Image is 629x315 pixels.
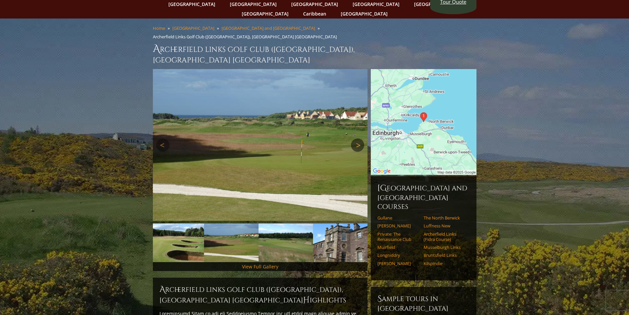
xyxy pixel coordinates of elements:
a: Musselburgh Links [424,245,466,250]
a: [GEOGRAPHIC_DATA] [238,9,292,19]
a: [PERSON_NAME] [377,261,419,266]
a: Home [153,25,165,31]
a: Kilspindie [424,261,466,266]
a: Bruntsfield Links [424,253,466,258]
a: Next [351,138,364,152]
li: Archerfield Links Golf Club ([GEOGRAPHIC_DATA]), [GEOGRAPHIC_DATA] [GEOGRAPHIC_DATA] [153,34,339,40]
a: Gullane [377,215,419,220]
a: [GEOGRAPHIC_DATA] [172,25,214,31]
img: Google Map of Archerfield Links, North Berwick, United Kingdom [371,69,476,175]
a: Private: The Renaissance Club [377,231,419,242]
a: [GEOGRAPHIC_DATA] [337,9,391,19]
h6: [GEOGRAPHIC_DATA] and [GEOGRAPHIC_DATA] Courses [377,183,470,211]
h1: Archerfield Links Golf Club ([GEOGRAPHIC_DATA]), [GEOGRAPHIC_DATA] [GEOGRAPHIC_DATA] [153,42,476,65]
a: Archerfield Links (Fidra Course) [424,231,466,242]
a: [GEOGRAPHIC_DATA] and [GEOGRAPHIC_DATA] [222,25,315,31]
span: H [303,295,310,305]
a: Luffness New [424,223,466,228]
a: Longniddry [377,253,419,258]
a: The North Berwick [424,215,466,220]
a: Muirfield [377,245,419,250]
a: [PERSON_NAME] [377,223,419,228]
a: Caribbean [300,9,330,19]
h2: Archerfield Links Golf Club ([GEOGRAPHIC_DATA]), [GEOGRAPHIC_DATA] [GEOGRAPHIC_DATA] ighlights [159,284,361,305]
a: Previous [156,138,169,152]
h6: Sample Tours in [GEOGRAPHIC_DATA] [377,294,470,313]
a: View Full Gallery [242,263,278,270]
